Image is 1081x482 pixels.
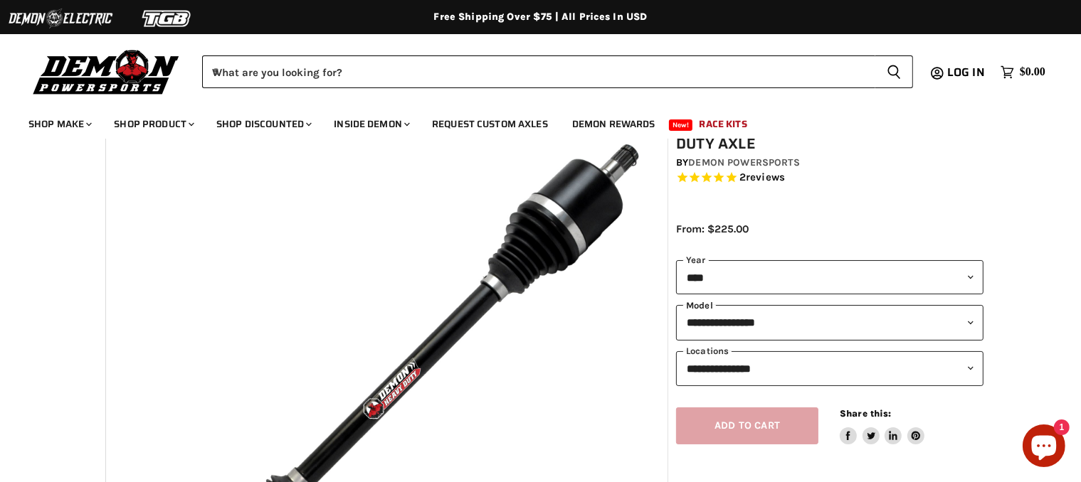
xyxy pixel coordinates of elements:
[676,155,984,171] div: by
[114,5,221,32] img: TGB Logo 2
[323,109,418,139] a: Inside Demon
[202,55,913,88] form: Product
[18,104,1042,139] ul: Main menu
[669,119,693,131] span: New!
[421,109,559,139] a: Request Custom Axles
[561,109,666,139] a: Demon Rewards
[840,408,891,419] span: Share this:
[1018,424,1070,471] inbox-online-store-chat: Shopify online store chat
[676,117,984,153] h1: Can-Am Defender HD10 Demon Heavy Duty Axle
[206,109,320,139] a: Shop Discounted
[676,171,984,186] span: Rated 5.0 out of 5 stars 2 reviews
[103,109,203,139] a: Shop Product
[676,223,749,235] span: From: $225.00
[875,55,913,88] button: Search
[676,305,984,340] select: modal-name
[993,62,1053,82] a: $0.00
[18,109,100,139] a: Shop Make
[688,156,799,168] a: Demon Powersports
[941,66,993,79] a: Log in
[7,5,114,32] img: Demon Electric Logo 2
[739,171,785,184] span: 2 reviews
[746,171,785,184] span: reviews
[1020,65,1045,79] span: $0.00
[840,407,924,445] aside: Share this:
[676,351,984,386] select: keys
[676,260,984,295] select: year
[202,55,875,88] input: When autocomplete results are available use up and down arrows to review and enter to select
[28,46,184,97] img: Demon Powersports
[947,63,985,81] span: Log in
[689,109,758,139] a: Race Kits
